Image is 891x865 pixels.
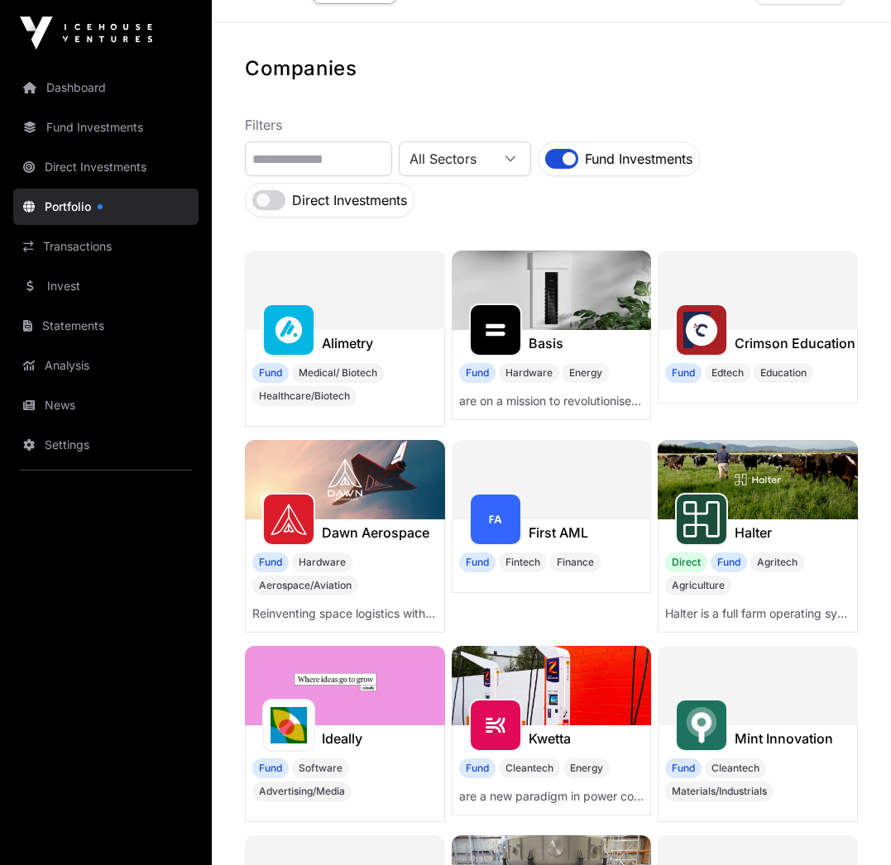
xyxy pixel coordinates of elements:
[13,387,199,423] a: News
[292,190,407,210] label: Direct Investments
[271,312,307,348] img: Alimetry.svg
[672,579,725,592] span: Agriculture
[505,762,553,775] span: Cleantech
[711,762,759,775] span: Cleantech
[477,312,514,348] img: SVGs_Basis.svg
[322,729,362,748] a: Ideally
[658,440,858,519] img: Halter
[252,605,438,622] p: Reinventing space logistics with a dual platform of hypersonic spaceplanes and green satellite pr...
[529,333,563,353] a: Basis
[259,785,345,798] span: Advertising/Media
[245,55,858,82] h1: Companies
[665,758,702,778] span: Fund
[808,786,891,865] iframe: Chat Widget
[585,149,692,169] label: Fund Investments
[13,228,199,265] a: Transactions
[665,605,850,622] p: Halter is a full farm operating system. Better for the planet, better for the animals, better for...
[757,556,798,569] span: Agritech
[13,268,199,304] a: Invest
[245,646,445,725] img: Ideally
[13,189,199,225] a: Portfolio
[570,762,603,775] span: Energy
[569,366,602,380] span: Energy
[252,552,289,572] span: Fund
[529,729,571,748] a: Kwetta
[505,556,540,569] span: Fintech
[711,366,744,380] span: Edtech
[459,393,644,409] p: are on a mission to revolutionise energy.
[452,646,652,725] img: Kwetta
[299,762,343,775] span: Software
[683,312,720,348] img: unnamed.jpg
[459,788,644,805] p: are a new paradigm in power conversion.
[271,501,307,538] img: Dawn-Icon.svg
[672,785,767,798] span: Materials/Industrials
[557,556,594,569] span: Finance
[299,556,346,569] span: Hardware
[529,523,588,542] a: First AML
[452,251,652,330] img: Basis
[735,523,772,542] a: Halter
[505,366,553,380] span: Hardware
[245,440,445,519] img: Dawn Aerospace
[259,579,352,592] span: Aerospace/Aviation
[299,366,377,380] span: Medical/ Biotech
[13,308,199,344] a: Statements
[459,758,496,778] span: Fund
[760,366,807,380] span: Education
[245,115,858,135] p: Filters
[322,523,429,542] a: Dawn Aerospace
[477,501,514,538] img: first-aml176.png
[683,501,720,538] img: Halter-Favicon.svg
[252,758,289,778] span: Fund
[13,69,199,106] a: Dashboard
[322,333,373,353] a: Alimetry
[20,17,152,50] img: Icehouse Ventures Logo
[13,427,199,463] a: Settings
[735,333,855,353] a: Crimson Education
[459,363,496,383] span: Fund
[13,347,199,384] a: Analysis
[665,552,707,572] span: Direct
[252,363,289,383] span: Fund
[665,363,702,383] span: Fund
[683,707,720,743] img: Mint.svg
[13,149,199,185] a: Direct Investments
[13,109,199,146] a: Fund Investments
[459,552,496,572] span: Fund
[271,707,307,743] img: 1691116078143.jpeg
[735,729,833,748] a: Mint Innovation
[711,552,747,572] span: Fund
[400,144,491,174] span: All Sectors
[477,707,514,743] img: SVGs_Kwetta.svg
[259,389,350,403] span: Healthcare/Biotech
